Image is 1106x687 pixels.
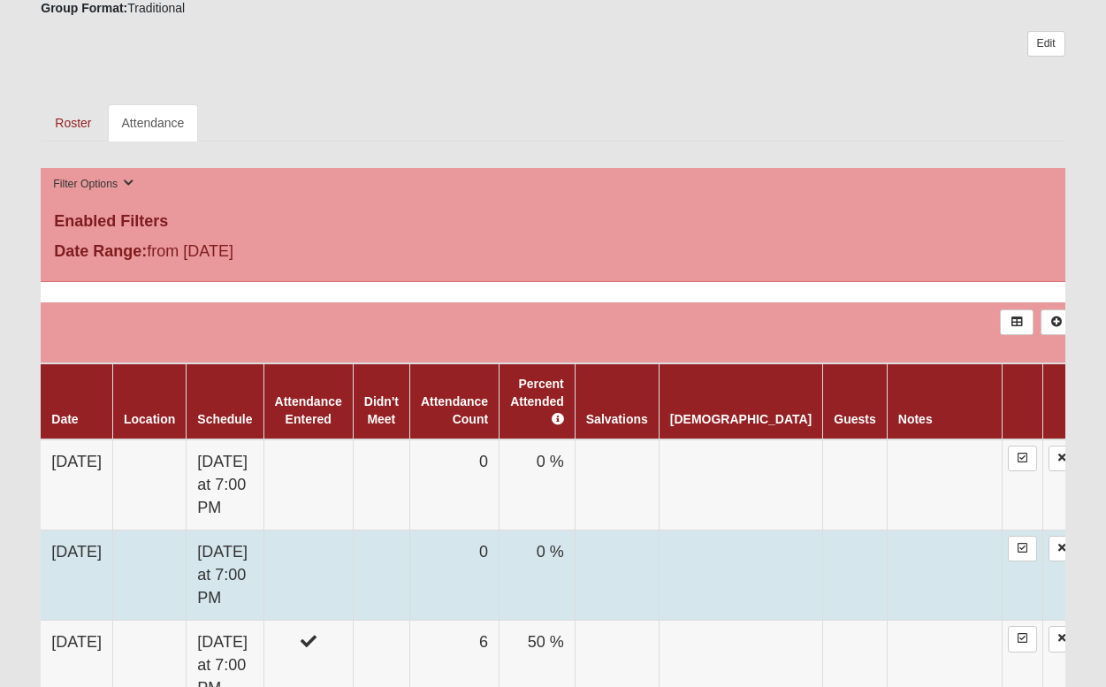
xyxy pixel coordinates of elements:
strong: Group Format: [41,1,127,15]
td: [DATE] [41,439,112,531]
td: [DATE] at 7:00 PM [187,531,263,621]
td: 0 % [500,531,576,621]
td: [DATE] [41,531,112,621]
td: 0 [409,439,499,531]
a: Roster [41,104,105,141]
td: 0 % [500,439,576,531]
h4: Enabled Filters [54,212,1051,232]
a: Date [51,412,78,426]
a: Delete [1049,446,1075,471]
th: Salvations [575,363,659,439]
a: Attendance Entered [275,394,342,426]
a: Enter Attendance [1008,446,1037,471]
div: from [DATE] [41,240,382,268]
a: Attendance Count [421,394,488,426]
a: Delete [1049,536,1075,561]
a: Alt+N [1041,309,1073,335]
th: Guests [823,363,887,439]
a: Export to Excel [1000,309,1033,335]
a: Enter Attendance [1008,626,1037,652]
a: Attendance [108,104,199,141]
td: [DATE] at 7:00 PM [187,439,263,531]
a: Notes [898,412,933,426]
label: Date Range: [54,240,147,263]
a: Percent Attended [510,377,564,426]
th: [DEMOGRAPHIC_DATA] [659,363,822,439]
a: Enter Attendance [1008,536,1037,561]
td: 0 [409,531,499,621]
a: Schedule [197,412,252,426]
a: Delete [1049,626,1075,652]
a: Location [124,412,175,426]
button: Filter Options [48,175,139,194]
a: Didn't Meet [364,394,399,426]
a: Edit [1027,31,1065,57]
